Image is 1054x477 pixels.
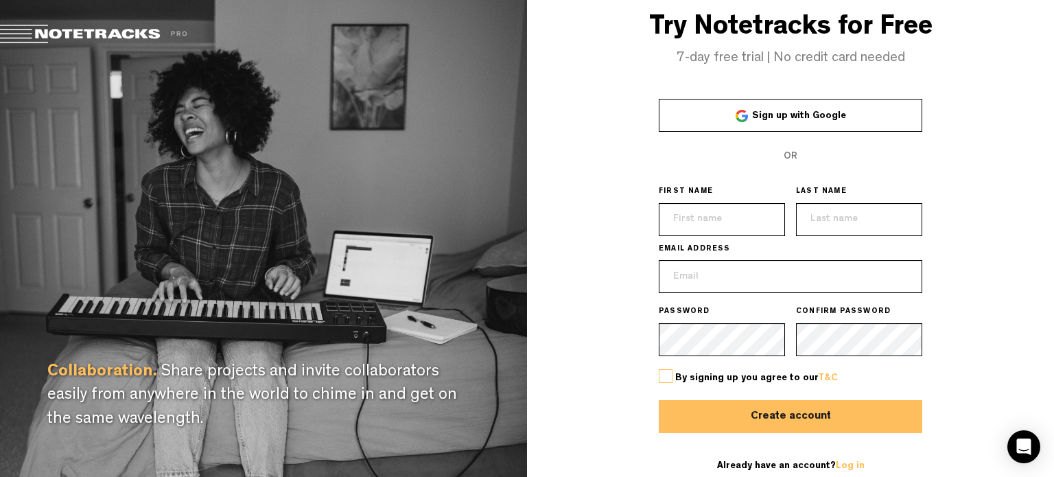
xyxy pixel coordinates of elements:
input: First name [659,203,785,236]
span: EMAIL ADDRESS [659,244,731,255]
span: Share projects and invite collaborators easily from anywhere in the world to chime in and get on ... [47,364,457,428]
span: LAST NAME [796,187,847,198]
span: By signing up you agree to our [675,373,838,383]
span: Collaboration. [47,364,157,381]
span: FIRST NAME [659,187,713,198]
button: Create account [659,400,922,433]
input: Email [659,260,922,293]
input: Last name [796,203,922,236]
span: OR [784,152,797,161]
span: CONFIRM PASSWORD [796,307,891,318]
span: PASSWORD [659,307,710,318]
a: Log in [836,461,865,471]
a: T&C [818,373,838,383]
h3: Try Notetracks for Free [527,14,1054,44]
h4: 7-day free trial | No credit card needed [527,51,1054,66]
div: Open Intercom Messenger [1007,430,1040,463]
span: Sign up with Google [752,111,846,121]
span: Already have an account? [717,461,865,471]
